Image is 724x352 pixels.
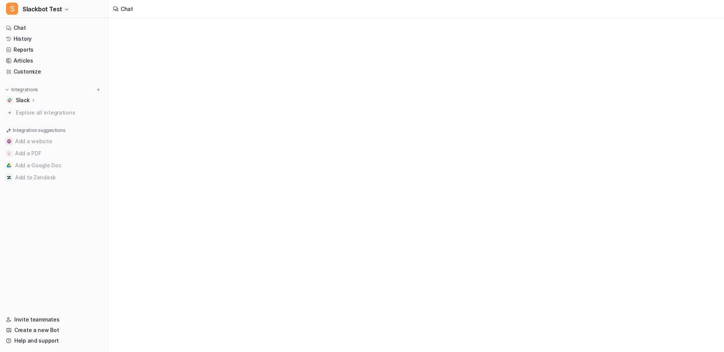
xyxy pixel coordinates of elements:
[6,3,18,15] span: S
[16,96,30,104] p: Slack
[7,151,11,156] img: Add a PDF
[3,314,105,325] a: Invite teammates
[3,86,40,93] button: Integrations
[6,109,14,116] img: explore all integrations
[3,159,105,171] button: Add a Google DocAdd a Google Doc
[3,44,105,55] a: Reports
[7,163,11,168] img: Add a Google Doc
[3,335,105,346] a: Help and support
[3,23,105,33] a: Chat
[3,34,105,44] a: History
[7,175,11,180] img: Add to Zendesk
[8,98,12,103] img: Slack
[7,139,11,144] img: Add a website
[5,87,10,92] img: expand menu
[13,127,65,134] p: Integration suggestions
[23,4,62,14] span: Slackbot Test
[3,107,105,118] a: Explore all integrations
[3,66,105,77] a: Customize
[3,55,105,66] a: Articles
[3,325,105,335] a: Create a new Bot
[16,107,102,119] span: Explore all integrations
[3,171,105,184] button: Add to ZendeskAdd to Zendesk
[3,147,105,159] button: Add a PDFAdd a PDF
[11,87,38,93] p: Integrations
[3,135,105,147] button: Add a websiteAdd a website
[96,87,101,92] img: menu_add.svg
[121,5,133,13] div: Chat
